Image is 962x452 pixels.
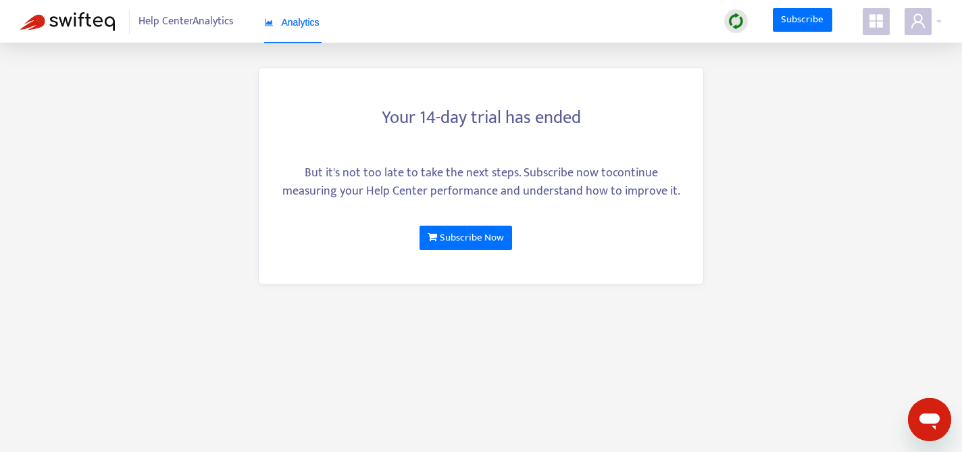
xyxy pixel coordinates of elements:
a: Subscribe [773,8,832,32]
span: user [910,13,926,29]
span: appstore [868,13,884,29]
div: But it's not too late to take the next steps. Subscribe now to continue measuring your Help Cente... [279,164,683,201]
span: Help Center Analytics [138,9,234,34]
span: area-chart [264,18,274,27]
h3: Your 14-day trial has ended [279,107,683,129]
a: Subscribe Now [420,226,512,250]
img: Swifteq [20,12,115,31]
img: sync.dc5367851b00ba804db3.png [728,13,744,30]
iframe: Button to launch messaging window [908,398,951,441]
span: Analytics [264,17,320,28]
